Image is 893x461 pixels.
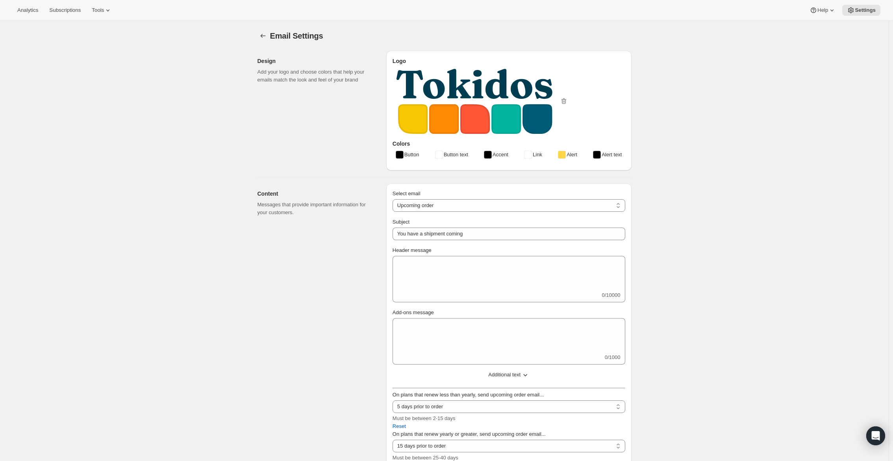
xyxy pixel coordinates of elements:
span: Must be between 2-15 days [393,415,456,421]
span: Alert [567,151,577,159]
button: Reset [388,420,411,433]
div: Open Intercom Messenger [866,426,885,445]
span: Analytics [17,7,38,13]
span: Subject [393,219,409,225]
span: Header message [393,247,432,253]
span: Button text [444,151,468,159]
span: Link [533,151,542,159]
span: Subscriptions [49,7,81,13]
button: Link [519,148,547,161]
button: Settings [258,30,269,41]
button: Settings [842,5,880,16]
span: Additional text [488,371,521,379]
h3: Colors [393,140,625,148]
span: Select email [393,191,421,196]
p: Add your logo and choose colors that help your emails match the look and feel of your brand [258,68,374,84]
span: Button [404,151,419,159]
button: Alert [553,148,582,161]
button: Button [391,148,424,161]
span: Add-ons message [393,309,434,315]
span: Reset [393,422,406,430]
h3: Logo [393,57,625,65]
button: Accent [479,148,513,161]
span: Email Settings [270,31,323,40]
span: Tools [92,7,104,13]
span: Help [817,7,828,13]
span: Must be between 25-40 days [393,455,458,461]
button: Button text [430,148,473,161]
span: On plans that renew yearly or greater, send upcoming order email... [393,431,546,437]
h2: Content [258,190,374,198]
button: Subscriptions [44,5,85,16]
h2: Design [258,57,374,65]
button: Analytics [13,5,43,16]
span: On plans that renew less than yearly, send upcoming order email... [393,392,544,398]
p: Messages that provide important information for your customers. [258,201,374,217]
span: Accent [493,151,508,159]
img: LogoTokidos_400_Darkmode.png [396,68,554,134]
button: Tools [87,5,117,16]
span: Settings [855,7,876,13]
button: Help [805,5,841,16]
button: Alert text [588,148,626,161]
button: Additional text [388,368,630,381]
span: Alert text [602,151,622,159]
